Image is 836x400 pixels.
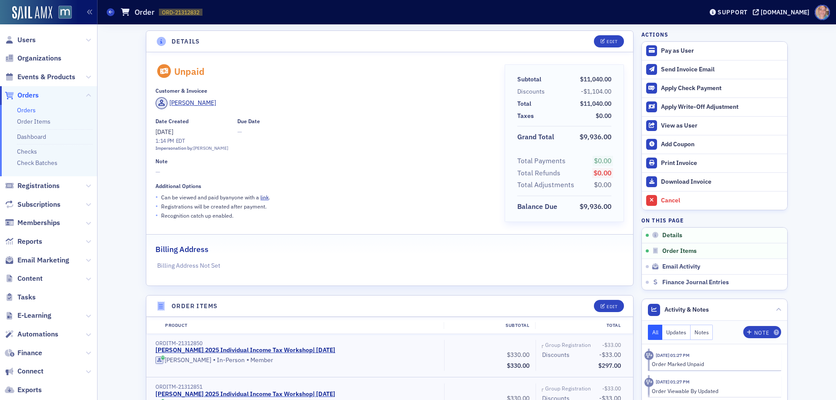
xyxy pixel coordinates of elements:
[169,98,216,108] div: [PERSON_NAME]
[507,362,529,370] span: $330.00
[517,168,563,178] span: Total Refunds
[52,6,72,20] a: View Homepage
[541,386,543,393] span: ┌
[642,172,787,191] a: Download Invoice
[162,9,199,16] span: ORD-21312832
[754,330,769,335] div: Note
[661,141,783,148] div: Add Coupon
[17,329,58,339] span: Automations
[642,42,787,60] button: Pay as User
[5,292,36,302] a: Tasks
[5,218,60,228] a: Memberships
[652,360,775,368] div: Order Marked Unpaid
[517,87,548,96] span: Discounts
[661,66,783,74] div: Send Invoice Email
[517,87,545,96] div: Discounts
[5,200,61,209] a: Subscriptions
[193,145,228,152] div: [PERSON_NAME]
[517,75,544,84] span: Subtotal
[517,99,534,108] span: Total
[517,168,560,178] div: Total Refunds
[17,148,37,155] a: Checks
[661,178,783,186] div: Download Invoice
[542,350,573,360] span: Discounts
[580,100,611,108] span: $11,040.00
[5,91,39,100] a: Orders
[17,348,42,358] span: Finance
[581,87,611,95] span: -$1,104.00
[580,75,611,83] span: $11,040.00
[602,385,621,392] span: -$33.00
[642,79,787,97] button: Apply Check Payment
[517,132,554,142] div: Grand Total
[237,118,260,124] div: Due Date
[161,212,233,219] p: Recognition catch up enabled.
[642,97,787,116] button: Apply Write-Off Adjustment
[542,350,570,360] div: Discounts
[17,54,61,63] span: Organizations
[165,356,211,364] div: [PERSON_NAME]
[517,202,557,212] div: Balance Due
[517,132,557,142] span: Grand Total
[596,112,611,120] span: $0.00
[155,158,168,165] div: Note
[157,261,623,270] p: Billing Address Not Set
[5,35,36,45] a: Users
[5,348,42,358] a: Finance
[761,8,809,16] div: [DOMAIN_NAME]
[535,322,627,329] div: Total
[656,352,690,358] time: 9/19/2025 01:27 PM
[17,292,36,302] span: Tasks
[662,263,700,271] span: Email Activity
[17,200,61,209] span: Subscriptions
[661,122,783,130] div: View as User
[642,191,787,210] button: Cancel
[652,387,775,395] div: Order Viewable By Updated
[594,35,624,47] button: Edit
[541,342,543,349] span: ┌
[580,202,611,211] span: $9,936.00
[517,180,574,190] div: Total Adjustments
[155,87,207,94] div: Customer & Invoicee
[155,202,158,211] span: •
[172,37,200,46] h4: Details
[155,183,201,189] div: Additional Options
[661,47,783,55] div: Pay as User
[17,237,42,246] span: Reports
[174,66,205,77] div: Unpaid
[662,325,691,340] button: Updates
[246,356,249,364] span: •
[545,384,613,392] div: Group Registration Discount
[5,72,75,82] a: Events & Products
[662,247,697,255] span: Order Items
[607,304,617,309] div: Edit
[5,274,43,283] a: Content
[161,202,266,210] p: Registrations will be created after payment.
[155,145,193,151] span: Impersonation by:
[17,385,42,395] span: Exports
[662,232,682,239] span: Details
[545,341,613,349] div: Group Registration Discount
[580,132,611,141] span: $9,936.00
[155,244,209,255] h2: Billing Address
[743,326,781,338] button: Note
[155,211,158,220] span: •
[155,168,492,177] span: —
[661,84,783,92] div: Apply Check Payment
[517,156,566,166] div: Total Payments
[545,384,591,392] span: Group Registration Discount
[594,300,624,312] button: Edit
[599,351,621,359] span: -$33.00
[517,156,569,166] span: Total Payments
[155,356,438,364] div: In-Person Member
[661,103,783,111] div: Apply Write-Off Adjustment
[172,302,218,311] h4: Order Items
[155,340,438,346] div: ORDITM-21312850
[661,197,783,205] div: Cancel
[17,72,75,82] span: Events & Products
[5,311,51,320] a: E-Learning
[517,111,534,121] div: Taxes
[5,385,42,395] a: Exports
[642,60,787,79] button: Send Invoice Email
[607,39,617,44] div: Edit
